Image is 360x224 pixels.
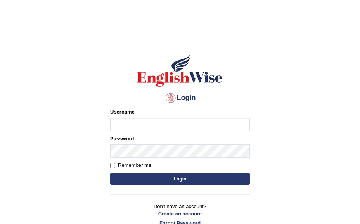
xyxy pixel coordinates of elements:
img: Logo of English Wise sign in for intelligent practice with AI [136,53,224,88]
button: Login [110,173,250,185]
label: Username [110,108,135,115]
label: Remember me [110,161,151,169]
a: Create an account [110,210,250,217]
label: Password [110,135,134,142]
input: Remember me [110,163,115,168]
h4: Login [110,92,250,104]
